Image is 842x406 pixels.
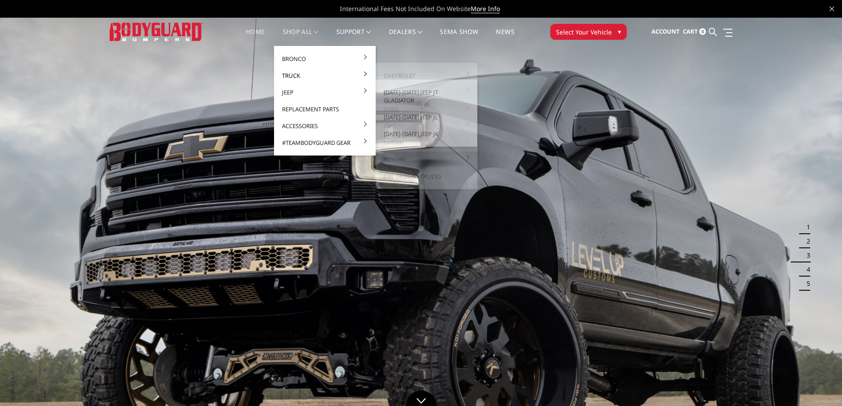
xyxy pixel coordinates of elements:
button: Select Your Vehicle [550,24,627,40]
a: Truck [278,67,372,84]
a: More Info [471,4,500,13]
a: Accessories [278,118,372,134]
img: BODYGUARD BUMPERS [110,23,202,41]
iframe: Chat Widget [798,364,842,406]
span: 0 [699,28,706,35]
a: Dealers [389,29,423,46]
a: [DATE]-[DATE] Jeep JK [379,125,474,142]
button: 5 of 5 [801,277,810,291]
span: Cart [683,27,698,35]
a: #TeamBodyguard Gear [278,134,372,151]
a: News [496,29,514,46]
a: Home [246,29,265,46]
a: Jeep [278,84,372,101]
a: Chevrolet [379,67,474,84]
a: Account [652,20,680,44]
button: 4 of 5 [801,262,810,277]
a: Cart 0 [683,20,706,44]
a: Replacement Parts [278,101,372,118]
a: SEMA Show [440,29,478,46]
button: 3 of 5 [801,248,810,262]
a: DBL Designs Trucks [379,168,474,185]
a: Support [336,29,371,46]
a: shop all [283,29,319,46]
span: Select Your Vehicle [556,27,612,37]
button: 1 of 5 [801,220,810,234]
a: Toyota [379,151,474,168]
a: [DATE]-[DATE] Jeep JT Gladiator [379,84,474,109]
a: Click to Down [406,391,437,406]
a: Bronco [278,50,372,67]
a: [DATE]-[DATE] Jeep JL [379,109,474,125]
span: ▾ [618,27,621,36]
button: 2 of 5 [801,234,810,248]
span: Account [652,27,680,35]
